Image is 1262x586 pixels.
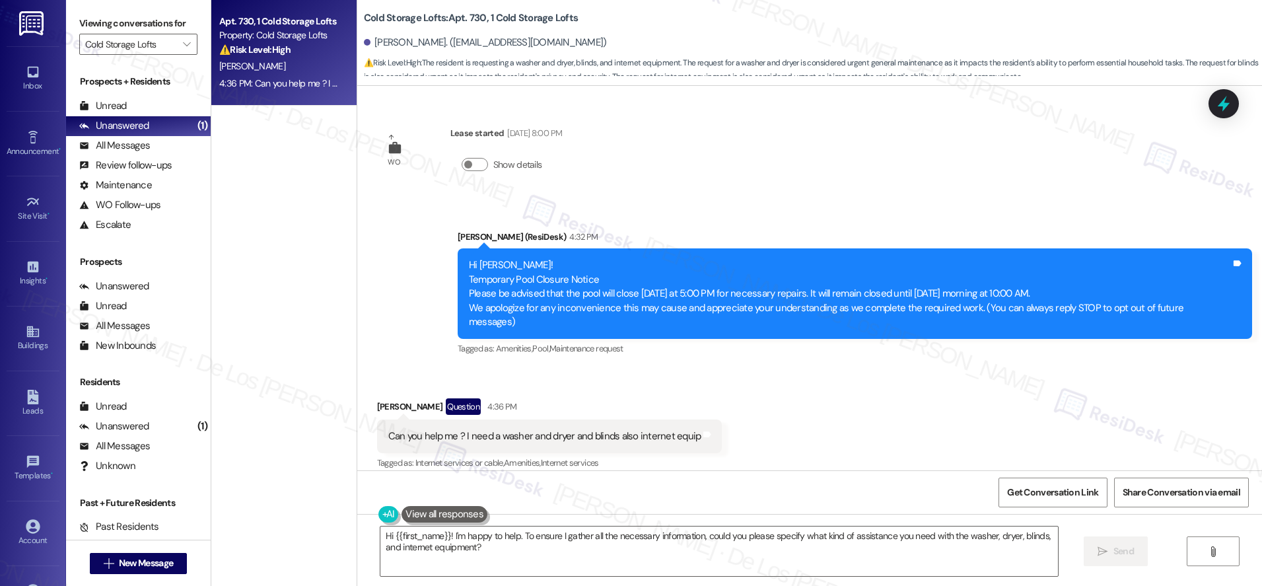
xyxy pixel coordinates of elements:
[566,230,598,244] div: 4:32 PM
[79,420,149,433] div: Unanswered
[79,119,149,133] div: Unanswered
[484,400,516,414] div: 4:36 PM
[388,155,400,169] div: WO
[504,457,541,468] span: Amenities ,
[1123,486,1240,499] span: Share Conversation via email
[66,75,211,89] div: Prospects + Residents
[219,77,545,89] div: 4:36 PM: Can you help me ? I need a washer and dryer and blinds also internet equip
[532,343,549,354] span: Pool ,
[79,459,135,473] div: Unknown
[194,416,211,437] div: (1)
[19,11,46,36] img: ResiDesk Logo
[219,15,341,28] div: Apt. 730, 1 Cold Storage Lofts
[1208,546,1218,557] i: 
[541,457,599,468] span: Internet services
[90,553,188,574] button: New Message
[79,218,131,232] div: Escalate
[79,139,150,153] div: All Messages
[79,279,149,293] div: Unanswered
[999,478,1107,507] button: Get Conversation Link
[458,230,1252,248] div: [PERSON_NAME] (ResiDesk)
[469,258,1231,329] div: Hi [PERSON_NAME]! Temporary Pool Closure Notice Please be advised that the pool will close [DATE]...
[79,13,197,34] label: Viewing conversations for
[364,36,607,50] div: [PERSON_NAME]. ([EMAIL_ADDRESS][DOMAIN_NAME])
[504,126,562,140] div: [DATE] 8:00 PM
[79,159,172,172] div: Review follow-ups
[1113,544,1134,558] span: Send
[79,439,150,453] div: All Messages
[66,496,211,510] div: Past + Future Residents
[194,116,211,136] div: (1)
[493,158,542,172] label: Show details
[66,375,211,389] div: Residents
[219,60,285,72] span: [PERSON_NAME]
[7,451,59,486] a: Templates •
[219,44,291,55] strong: ⚠️ Risk Level: High
[183,39,190,50] i: 
[46,274,48,283] span: •
[1007,486,1098,499] span: Get Conversation Link
[380,527,1058,576] textarea: Hi {{first_name}}! I'm happy to help. To ensure I gather all the necessary information, could you...
[458,339,1252,358] div: Tagged as:
[79,400,127,414] div: Unread
[7,320,59,356] a: Buildings
[446,398,481,415] div: Question
[7,386,59,421] a: Leads
[119,556,173,570] span: New Message
[79,339,156,353] div: New Inbounds
[364,56,1262,85] span: : The resident is requesting a washer and dryer, blinds, and internet equipment. The request for ...
[48,209,50,219] span: •
[7,191,59,227] a: Site Visit •
[450,126,562,145] div: Lease started
[364,57,421,68] strong: ⚠️ Risk Level: High
[364,11,578,25] b: Cold Storage Lofts: Apt. 730, 1 Cold Storage Lofts
[1098,546,1107,557] i: 
[377,453,722,472] div: Tagged as:
[1084,536,1148,566] button: Send
[377,398,722,420] div: [PERSON_NAME]
[51,469,53,478] span: •
[85,34,176,55] input: All communities
[79,198,160,212] div: WO Follow-ups
[7,256,59,291] a: Insights •
[1114,478,1249,507] button: Share Conversation via email
[549,343,623,354] span: Maintenance request
[7,515,59,551] a: Account
[79,99,127,113] div: Unread
[79,178,152,192] div: Maintenance
[104,558,114,569] i: 
[59,145,61,154] span: •
[79,319,150,333] div: All Messages
[79,520,159,534] div: Past Residents
[388,429,701,443] div: Can you help me ? I need a washer and dryer and blinds also internet equip
[219,28,341,42] div: Property: Cold Storage Lofts
[7,61,59,96] a: Inbox
[79,299,127,313] div: Unread
[66,255,211,269] div: Prospects
[496,343,533,354] span: Amenities ,
[415,457,504,468] span: Internet services or cable ,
